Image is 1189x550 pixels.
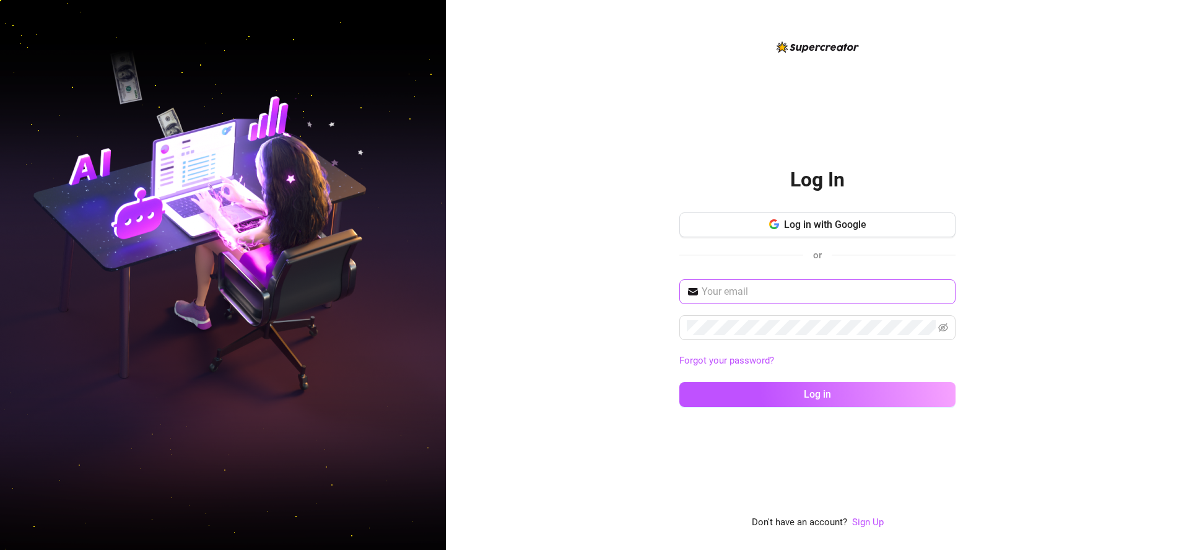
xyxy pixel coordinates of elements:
a: Forgot your password? [679,354,956,369]
span: Log in [804,388,831,400]
button: Log in with Google [679,212,956,237]
img: logo-BBDzfeDw.svg [777,41,859,53]
span: or [813,250,822,261]
a: Sign Up [852,515,884,530]
button: Log in [679,382,956,407]
input: Your email [702,284,948,299]
span: Don't have an account? [752,515,847,530]
a: Forgot your password? [679,355,774,366]
a: Sign Up [852,517,884,528]
span: Log in with Google [784,219,866,230]
span: eye-invisible [938,323,948,333]
h2: Log In [790,167,845,193]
